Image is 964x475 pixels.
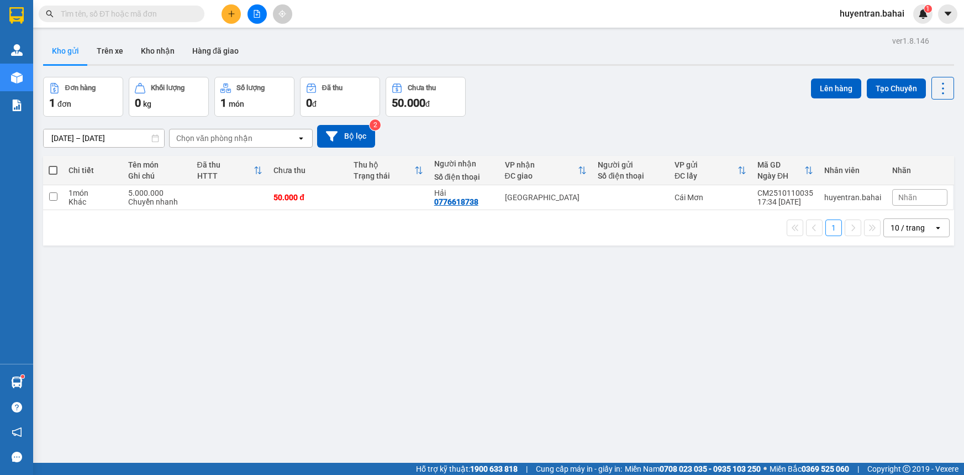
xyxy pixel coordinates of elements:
[386,77,466,117] button: Chưa thu50.000đ
[228,10,235,18] span: plus
[183,38,247,64] button: Hàng đã giao
[12,427,22,437] span: notification
[675,160,738,169] div: VP gửi
[416,463,518,475] span: Hỗ trợ kỹ thuật:
[625,463,761,475] span: Miền Nam
[312,100,317,108] span: đ
[69,166,117,175] div: Chi tiết
[891,222,925,233] div: 10 / trang
[65,84,96,92] div: Đơn hàng
[434,173,494,181] div: Số điện thoại
[322,84,343,92] div: Đã thu
[61,8,191,20] input: Tìm tên, số ĐT hoặc mã đơn
[43,38,88,64] button: Kho gửi
[135,96,141,109] span: 0
[128,160,186,169] div: Tên món
[354,171,414,180] div: Trạng thái
[824,166,881,175] div: Nhân viên
[278,10,286,18] span: aim
[505,171,578,180] div: ĐC giao
[220,96,226,109] span: 1
[143,100,151,108] span: kg
[470,464,518,473] strong: 1900 633 818
[43,77,123,117] button: Đơn hàng1đơn
[88,38,132,64] button: Trên xe
[598,171,663,180] div: Số điện thoại
[811,79,861,98] button: Lên hàng
[926,5,930,13] span: 1
[857,463,859,475] span: |
[370,119,381,131] sup: 2
[536,463,622,475] span: Cung cấp máy in - giấy in:
[354,160,414,169] div: Thu hộ
[903,465,910,473] span: copyright
[151,84,185,92] div: Khối lượng
[49,96,55,109] span: 1
[675,193,746,202] div: Cái Mơn
[505,160,578,169] div: VP nhận
[129,77,209,117] button: Khối lượng0kg
[408,84,436,92] div: Chưa thu
[434,197,478,206] div: 0776618738
[317,125,375,148] button: Bộ lọc
[348,156,428,185] th: Toggle SortBy
[892,35,929,47] div: ver 1.8.146
[763,467,767,471] span: ⚪️
[236,84,265,92] div: Số lượng
[892,166,947,175] div: Nhãn
[176,133,252,144] div: Chọn văn phòng nhận
[69,197,117,206] div: Khác
[197,160,254,169] div: Đã thu
[752,156,819,185] th: Toggle SortBy
[12,402,22,413] span: question-circle
[247,4,267,24] button: file-add
[802,464,849,473] strong: 0369 525 060
[44,129,164,147] input: Select a date range.
[192,156,268,185] th: Toggle SortBy
[214,77,294,117] button: Số lượng1món
[57,100,71,108] span: đơn
[938,4,957,24] button: caret-down
[924,5,932,13] sup: 1
[831,7,913,20] span: huyentran.bahai
[229,100,244,108] span: món
[757,197,813,206] div: 17:34 [DATE]
[128,189,186,197] div: 5.000.000
[757,189,813,197] div: CM2510110035
[898,193,917,202] span: Nhãn
[434,159,494,168] div: Người nhận
[222,4,241,24] button: plus
[824,193,881,202] div: huyentran.bahai
[273,4,292,24] button: aim
[300,77,380,117] button: Đã thu0đ
[757,160,804,169] div: Mã GD
[306,96,312,109] span: 0
[434,189,494,197] div: Hải
[132,38,183,64] button: Kho nhận
[499,156,593,185] th: Toggle SortBy
[934,223,942,232] svg: open
[392,96,425,109] span: 50.000
[128,171,186,180] div: Ghi chú
[11,72,23,83] img: warehouse-icon
[11,44,23,56] img: warehouse-icon
[11,377,23,388] img: warehouse-icon
[770,463,849,475] span: Miền Bắc
[46,10,54,18] span: search
[598,160,663,169] div: Người gửi
[12,452,22,462] span: message
[660,464,761,473] strong: 0708 023 035 - 0935 103 250
[253,10,261,18] span: file-add
[273,193,343,202] div: 50.000 đ
[273,166,343,175] div: Chưa thu
[505,193,587,202] div: [GEOGRAPHIC_DATA]
[675,171,738,180] div: ĐC lấy
[943,9,953,19] span: caret-down
[425,100,430,108] span: đ
[297,134,305,143] svg: open
[11,100,23,111] img: solution-icon
[69,189,117,197] div: 1 món
[669,156,752,185] th: Toggle SortBy
[526,463,528,475] span: |
[197,171,254,180] div: HTTT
